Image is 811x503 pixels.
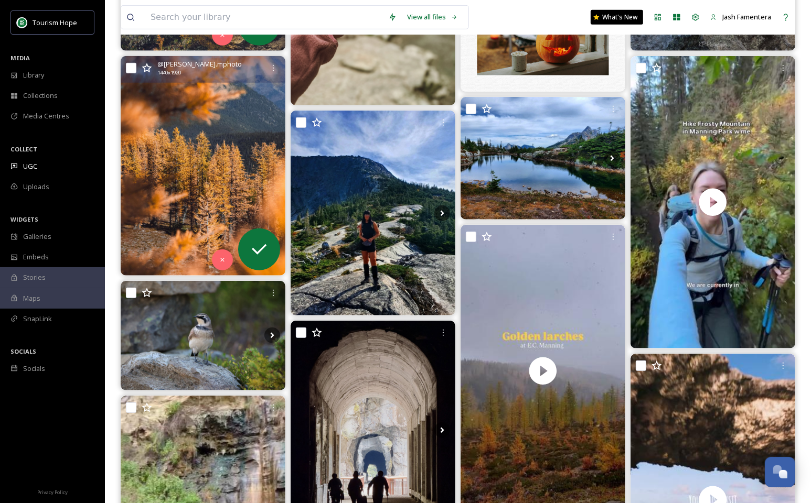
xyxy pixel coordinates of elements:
img: some favorites from #flatironpeak #coquihalla #supernaturalbritishcolumbia [291,111,455,315]
span: Tourism Hope [33,18,77,27]
span: WIDGETS [10,215,38,223]
input: Search your library [145,6,383,29]
img: thumbnail [631,56,795,348]
span: SnapLink [23,314,52,324]
span: Library [23,70,44,80]
span: UGC [23,161,37,171]
img: Surprised to see some Horned larks when up checking out the Pikas in September. 😮😊 #hornedlark #p... [121,281,285,390]
span: Stories [23,272,46,282]
a: Privacy Policy [37,485,68,498]
span: Media Centres [23,111,69,121]
span: @ [PERSON_NAME].mphoto [157,59,242,69]
span: Galleries [23,232,51,242]
span: MEDIA [10,54,30,62]
span: Maps [23,293,40,303]
span: Jash Famentera [722,12,771,21]
span: Uploads [23,182,49,192]
span: Embeds [23,252,49,262]
span: Collections [23,91,58,101]
img: a few favorites from #flatironpeak #coquihalla #supernaturalbritishcolumbia [461,97,625,220]
a: Jash Famentera [705,7,776,27]
video: One of the best larch hikes in BC ✨ Frosty mountain in Manning Park is 20km long with 1200m eleva... [631,56,795,348]
img: It’s larch season! 🍂 As trails get busy with first-timers, let’s enjoy the outdoors responsibly a... [121,56,285,276]
img: logo.png [17,17,27,28]
span: Privacy Policy [37,489,68,496]
span: SOCIALS [10,347,36,355]
span: 1440 x 1920 [157,69,181,76]
span: COLLECT [10,145,37,153]
a: What's New [591,10,643,25]
span: Socials [23,364,45,374]
a: View all files [402,7,463,27]
button: Open Chat [765,457,795,487]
